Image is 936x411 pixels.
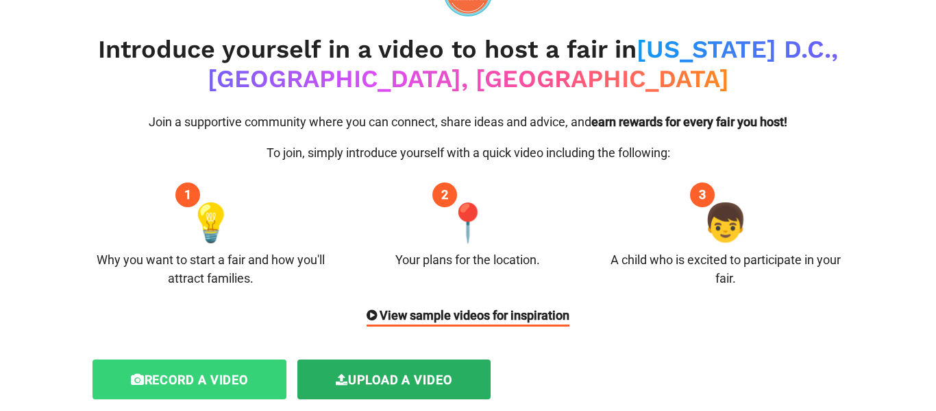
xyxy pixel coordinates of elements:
h2: Introduce yourself in a video to host a fair in [93,35,844,94]
label: Upload a video [297,360,491,399]
span: [US_STATE] D.C., [GEOGRAPHIC_DATA], [GEOGRAPHIC_DATA] [208,35,839,93]
div: Why you want to start a fair and how you'll attract families. [93,250,330,287]
span: earn rewards for every fair you host! [591,115,787,129]
div: View sample videos for inspiration [367,306,570,327]
div: 2 [432,183,457,207]
span: 💡 [188,195,234,250]
div: 1 [175,183,200,207]
div: Your plans for the location. [395,250,540,269]
span: 👦 [702,195,748,250]
p: To join, simply introduce yourself with a quick video including the following: [93,143,844,162]
p: Join a supportive community where you can connect, share ideas and advice, and [93,113,844,131]
div: A child who is excited to participate in your fair. [607,250,844,287]
label: Record a video [93,360,287,399]
div: 3 [690,183,715,207]
span: 📍 [445,195,491,250]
